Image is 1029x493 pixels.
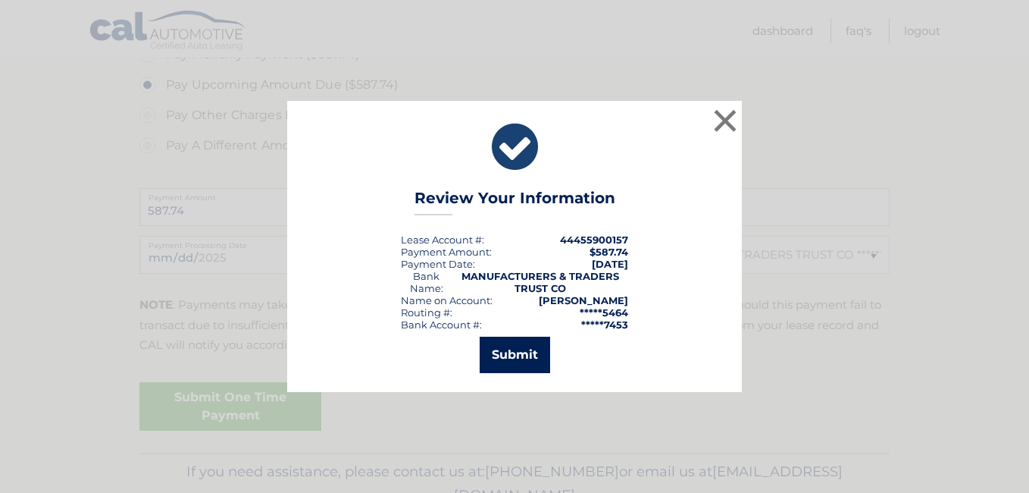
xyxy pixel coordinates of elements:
[401,258,473,270] span: Payment Date
[401,246,492,258] div: Payment Amount:
[401,234,484,246] div: Lease Account #:
[401,258,475,270] div: :
[592,258,628,270] span: [DATE]
[480,337,550,373] button: Submit
[590,246,628,258] span: $587.74
[560,234,628,246] strong: 44455900157
[414,189,615,215] h3: Review Your Information
[461,270,619,294] strong: MANUFACTURERS & TRADERS TRUST CO
[710,105,740,136] button: ×
[401,270,452,294] div: Bank Name:
[401,294,493,306] div: Name on Account:
[539,294,628,306] strong: [PERSON_NAME]
[401,319,482,331] div: Bank Account #:
[401,306,452,319] div: Routing #:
